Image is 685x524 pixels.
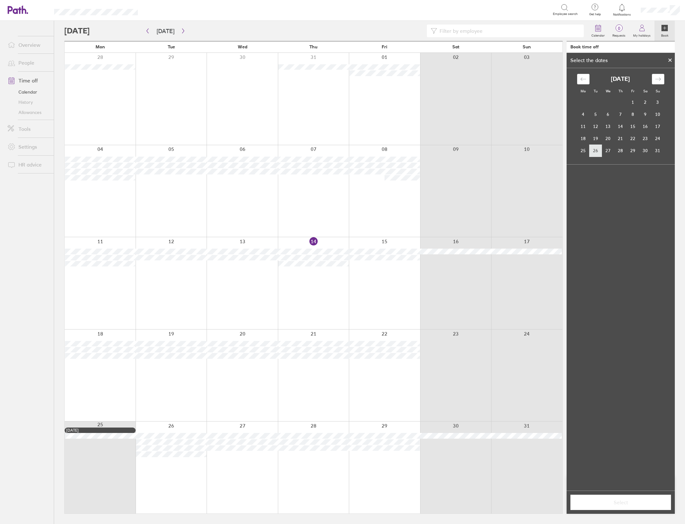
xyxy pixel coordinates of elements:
[612,3,632,17] a: Notifications
[437,25,580,37] input: Filter by employee
[452,44,459,49] span: Sat
[602,120,614,132] td: Wednesday, August 13, 2025
[606,89,611,93] small: We
[631,89,634,93] small: Fr
[168,44,175,49] span: Tue
[643,89,647,93] small: Sa
[95,44,105,49] span: Mon
[627,145,639,157] td: Friday, August 29, 2025
[614,108,627,120] td: Thursday, August 7, 2025
[3,87,54,97] a: Calendar
[570,68,671,164] div: Calendar
[609,21,629,41] a: 0Requests
[612,13,632,17] span: Notifications
[3,39,54,51] a: Overview
[652,74,664,84] div: Move forward to switch to the next month.
[652,108,664,120] td: Sunday, August 10, 2025
[3,158,54,171] a: HR advice
[567,57,611,63] div: Select the dates
[614,132,627,145] td: Thursday, August 21, 2025
[152,26,180,36] button: [DATE]
[657,32,672,38] label: Book
[609,32,629,38] label: Requests
[594,89,597,93] small: Tu
[654,21,675,41] a: Book
[627,120,639,132] td: Friday, August 15, 2025
[629,21,654,41] a: My holidays
[581,89,586,93] small: Mo
[382,44,387,49] span: Fri
[577,74,590,84] div: Move backward to switch to the previous month.
[588,21,609,41] a: Calendar
[590,108,602,120] td: Tuesday, August 5, 2025
[614,145,627,157] td: Thursday, August 28, 2025
[639,145,652,157] td: Saturday, August 30, 2025
[639,108,652,120] td: Saturday, August 9, 2025
[155,7,171,12] div: Search
[602,132,614,145] td: Wednesday, August 20, 2025
[553,12,578,16] span: Employee search
[609,26,629,31] span: 0
[652,96,664,108] td: Sunday, August 3, 2025
[577,132,590,145] td: Monday, August 18, 2025
[309,44,317,49] span: Thu
[3,140,54,153] a: Settings
[3,56,54,69] a: People
[639,96,652,108] td: Saturday, August 2, 2025
[652,132,664,145] td: Sunday, August 24, 2025
[590,120,602,132] td: Tuesday, August 12, 2025
[614,120,627,132] td: Thursday, August 14, 2025
[238,44,247,49] span: Wed
[627,108,639,120] td: Friday, August 8, 2025
[639,132,652,145] td: Saturday, August 23, 2025
[639,120,652,132] td: Saturday, August 16, 2025
[577,120,590,132] td: Monday, August 11, 2025
[590,132,602,145] td: Tuesday, August 19, 2025
[585,12,605,16] span: Get help
[66,428,134,433] div: [DATE]
[577,145,590,157] td: Monday, August 25, 2025
[570,495,671,510] button: Select
[590,145,602,157] td: Tuesday, August 26, 2025
[629,32,654,38] label: My holidays
[652,120,664,132] td: Sunday, August 17, 2025
[575,499,667,505] span: Select
[570,44,599,49] div: Book time off
[627,132,639,145] td: Friday, August 22, 2025
[588,32,609,38] label: Calendar
[602,108,614,120] td: Wednesday, August 6, 2025
[3,123,54,135] a: Tools
[652,145,664,157] td: Sunday, August 31, 2025
[577,108,590,120] td: Monday, August 4, 2025
[3,107,54,117] a: Allowances
[627,96,639,108] td: Friday, August 1, 2025
[3,74,54,87] a: Time off
[523,44,531,49] span: Sun
[618,89,623,93] small: Th
[3,97,54,107] a: History
[611,76,630,82] strong: [DATE]
[602,145,614,157] td: Wednesday, August 27, 2025
[656,89,660,93] small: Su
